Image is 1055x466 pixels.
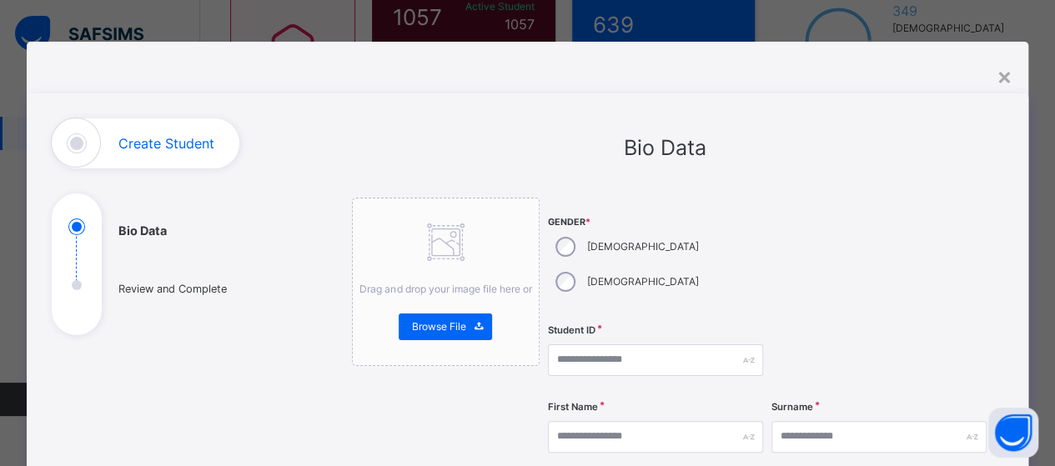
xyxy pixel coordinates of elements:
div: Drag and drop your image file here orBrowse File [352,198,540,366]
label: First Name [548,400,598,414]
label: Student ID [548,323,595,338]
span: Bio Data [624,135,706,160]
span: Browse File [411,319,465,334]
button: Open asap [988,408,1038,458]
label: [DEMOGRAPHIC_DATA] [587,274,699,289]
div: × [996,58,1012,93]
label: Surname [771,400,813,414]
span: Gender [548,216,763,229]
label: [DEMOGRAPHIC_DATA] [587,239,699,254]
span: Drag and drop your image file here or [359,283,531,295]
h1: Create Student [118,137,214,150]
